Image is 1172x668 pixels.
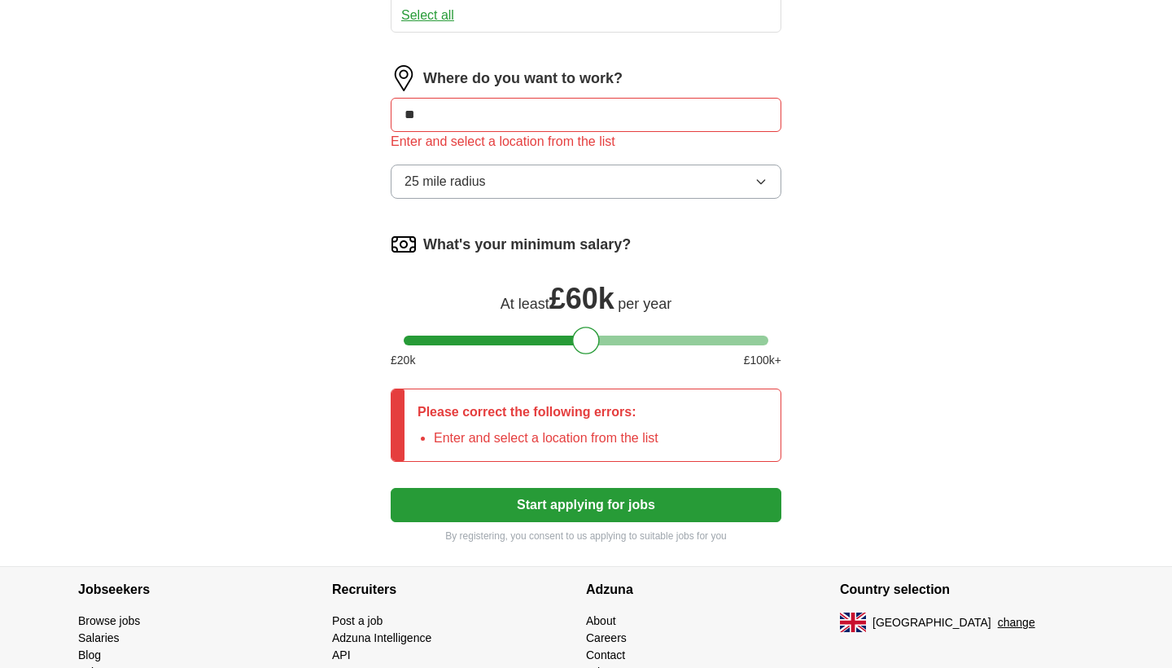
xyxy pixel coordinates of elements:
span: At least [501,296,549,312]
img: UK flag [840,613,866,632]
a: Adzuna Intelligence [332,631,431,644]
span: £ 60k [549,282,614,315]
a: Contact [586,648,625,661]
button: 25 mile radius [391,165,781,199]
h4: Country selection [840,567,1094,613]
span: £ 20 k [391,352,415,369]
label: Where do you want to work? [423,68,623,90]
span: per year [618,296,671,312]
a: About [586,614,616,627]
p: Please correct the following errors: [418,402,658,422]
img: location.png [391,65,417,91]
span: 25 mile radius [405,172,486,191]
label: What's your minimum salary? [423,234,631,256]
button: change [998,614,1035,631]
p: By registering, you consent to us applying to suitable jobs for you [391,529,781,543]
a: Blog [78,648,101,661]
a: Salaries [78,631,120,644]
span: [GEOGRAPHIC_DATA] [872,614,991,631]
a: API [332,648,351,661]
button: Start applying for jobs [391,488,781,522]
button: Select all [401,6,454,25]
span: £ 100 k+ [744,352,781,369]
li: Enter and select a location from the list [434,428,658,448]
a: Browse jobs [78,614,140,627]
img: salary.png [391,231,417,257]
a: Careers [586,631,627,644]
a: Post a job [332,614,383,627]
div: Enter and select a location from the list [391,132,781,152]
